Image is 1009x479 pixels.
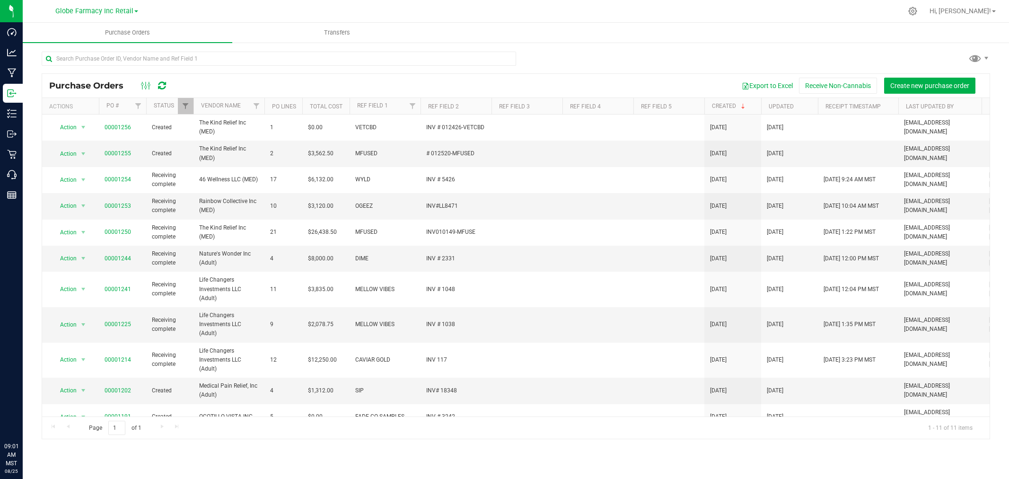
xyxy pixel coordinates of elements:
span: INV#LL8471 [426,202,486,211]
span: Create new purchase order [890,82,969,89]
inline-svg: Reports [7,190,17,200]
button: Receive Non-Cannabis [799,78,877,94]
span: [EMAIL_ADDRESS][DOMAIN_NAME] [904,197,978,215]
span: [DATE] [767,386,783,395]
span: Action [52,121,77,134]
span: select [78,410,89,424]
span: Transfers [311,28,363,37]
span: Receiving complete [152,316,188,334]
a: Updated [769,103,794,110]
span: [DATE] [710,254,727,263]
span: Life Changers Investments LLC (Adult) [199,311,259,338]
inline-svg: Analytics [7,48,17,57]
span: The Kind Relief Inc (MED) [199,118,259,136]
span: Receiving complete [152,280,188,298]
a: 00001214 [105,356,131,363]
span: Receiving complete [152,351,188,369]
inline-svg: Call Center [7,170,17,179]
a: Ref Field 3 [499,103,530,110]
a: Filter [131,98,146,114]
a: Ref Field 2 [428,103,459,110]
span: Action [52,318,77,331]
inline-svg: Outbound [7,129,17,139]
span: [DATE] 10:04 AM MST [824,202,879,211]
span: CAVIAR GOLD [355,355,415,364]
span: Hi, [PERSON_NAME]! [930,7,991,15]
span: [DATE] [710,175,727,184]
a: Total Cost [310,103,342,110]
span: [DATE] [710,202,727,211]
span: [EMAIL_ADDRESS][DOMAIN_NAME] [904,171,978,189]
span: 4 [270,254,297,263]
span: [DATE] 9:24 AM MST [824,175,876,184]
span: INV # 012426-VETCBD [426,123,486,132]
span: INV# 18348 [426,386,486,395]
span: [DATE] [767,149,783,158]
a: Transfers [232,23,442,43]
a: 00001202 [105,387,131,394]
input: 1 [108,421,125,435]
span: Nature's Wonder Inc (Adult) [199,249,259,267]
span: [DATE] [710,320,727,329]
a: Last Updated By [906,103,954,110]
span: [DATE] [710,123,727,132]
span: 17 [270,175,297,184]
span: Created [152,149,188,158]
span: [DATE] 3:23 PM MST [824,355,876,364]
span: 12 [270,355,297,364]
span: select [78,384,89,397]
span: Receiving complete [152,171,188,189]
span: [EMAIL_ADDRESS][DOMAIN_NAME] [904,223,978,241]
span: select [78,121,89,134]
span: [EMAIL_ADDRESS][DOMAIN_NAME] [904,316,978,334]
span: $3,835.00 [308,285,333,294]
span: [EMAIL_ADDRESS][DOMAIN_NAME] [904,351,978,369]
span: [DATE] [767,355,783,364]
span: [DATE] [710,149,727,158]
a: 00001253 [105,203,131,209]
span: [DATE] [767,228,783,237]
a: Filter [249,98,264,114]
a: Vendor Name [201,102,241,109]
span: 1 [270,123,297,132]
span: FADE CO SAMPLES [355,412,415,421]
a: Ref Field 5 [641,103,672,110]
span: select [78,147,89,160]
span: Action [52,147,77,160]
span: Created [152,412,188,421]
button: Create new purchase order [884,78,975,94]
span: SIP [355,386,415,395]
button: Export to Excel [736,78,799,94]
span: # 012520-MFUSED [426,149,486,158]
span: Page of 1 [81,421,149,435]
span: MELLOW VIBES [355,285,415,294]
a: Ref Field 4 [570,103,601,110]
span: select [78,318,89,331]
span: [DATE] [767,320,783,329]
span: [EMAIL_ADDRESS][DOMAIN_NAME] [904,118,978,136]
span: $26,438.50 [308,228,337,237]
span: Action [52,252,77,265]
a: PO Lines [272,103,296,110]
span: 1 - 11 of 11 items [921,421,980,435]
span: Medical Pain Relief, Inc (Adult) [199,381,259,399]
a: Created [712,103,747,109]
a: 00001256 [105,124,131,131]
span: [EMAIL_ADDRESS][DOMAIN_NAME] [904,144,978,162]
span: [DATE] [767,175,783,184]
p: 08/25 [4,468,18,475]
a: 00001255 [105,150,131,157]
span: Receiving complete [152,249,188,267]
span: INV # 1048 [426,285,486,294]
inline-svg: Inbound [7,89,17,98]
span: $3,120.00 [308,202,333,211]
span: Action [52,226,77,239]
span: $0.00 [308,412,323,421]
a: 00001244 [105,255,131,262]
span: Action [52,173,77,186]
span: [DATE] [767,202,783,211]
span: Life Changers Investments LLC (Adult) [199,275,259,303]
span: 5 [270,412,297,421]
a: PO # [106,102,119,109]
span: INV # 1038 [426,320,486,329]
